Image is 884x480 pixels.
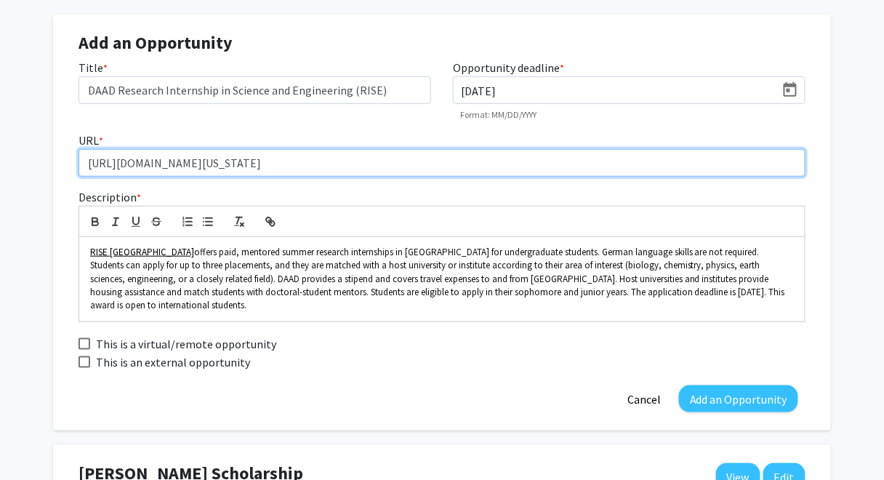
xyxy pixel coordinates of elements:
button: Add an Opportunity [679,385,798,412]
span: offers paid, mentored summer research internships in [GEOGRAPHIC_DATA] for undergraduate students... [90,246,787,312]
a: RISE [GEOGRAPHIC_DATA] [90,246,194,258]
iframe: Chat [11,415,62,469]
strong: Add an Opportunity [79,31,233,54]
span: This is an external opportunity [96,353,250,371]
label: Title [79,59,108,76]
label: Description [79,188,141,206]
span: This is a virtual/remote opportunity [96,335,276,353]
button: Open calendar [776,77,805,103]
label: Opportunity deadline [453,59,564,76]
button: Cancel [616,385,672,412]
label: URL [79,132,103,149]
mat-hint: Format: MM/DD/YYYY [460,110,537,120]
